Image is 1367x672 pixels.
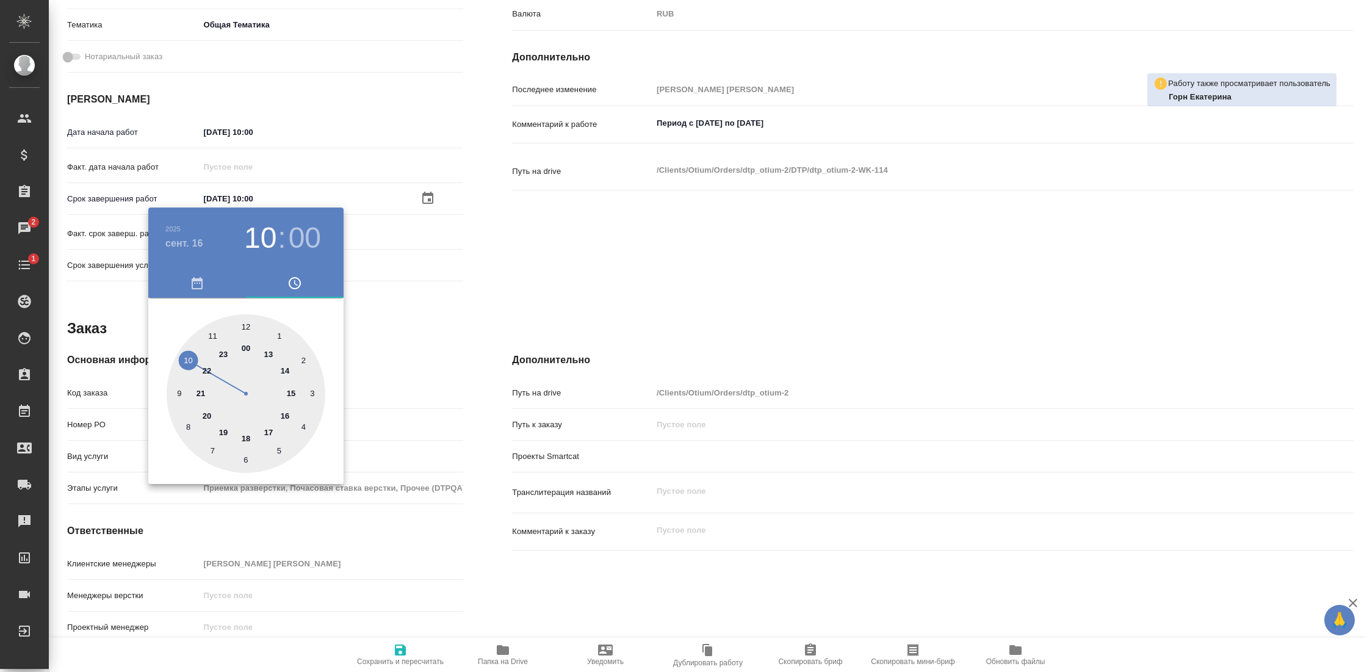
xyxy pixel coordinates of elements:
[165,225,181,233] button: 2025
[289,221,321,255] button: 00
[165,236,203,251] button: сент. 16
[244,221,276,255] button: 10
[278,221,286,255] h3: :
